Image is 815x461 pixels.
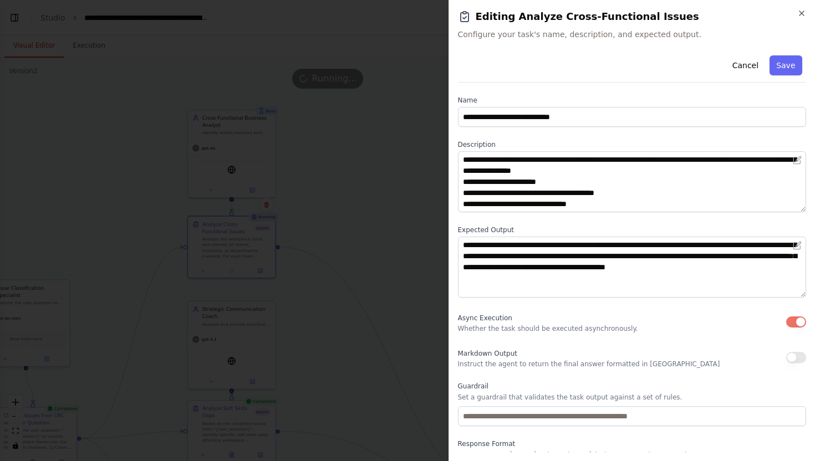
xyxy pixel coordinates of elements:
label: Response Format [458,439,807,448]
button: Cancel [725,55,765,75]
span: Configure your task's name, description, and expected output. [458,29,807,40]
h2: Editing Analyze Cross-Functional Issues [458,9,807,24]
label: Guardrail [458,382,807,391]
p: Instruct the agent to return the final answer formatted in [GEOGRAPHIC_DATA] [458,360,720,368]
p: Set a guardrail that validates the task output against a set of rules. [458,393,807,402]
label: Expected Output [458,226,807,234]
p: Whether the task should be executed asynchronously. [458,324,638,333]
button: Open in editor [791,239,804,252]
label: Description [458,140,807,149]
button: Save [770,55,802,75]
button: Open in editor [791,153,804,167]
p: Set a response format for the task. Useful when you need structured outputs. [458,450,807,459]
span: Markdown Output [458,350,517,357]
span: Async Execution [458,314,512,322]
label: Name [458,96,807,105]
